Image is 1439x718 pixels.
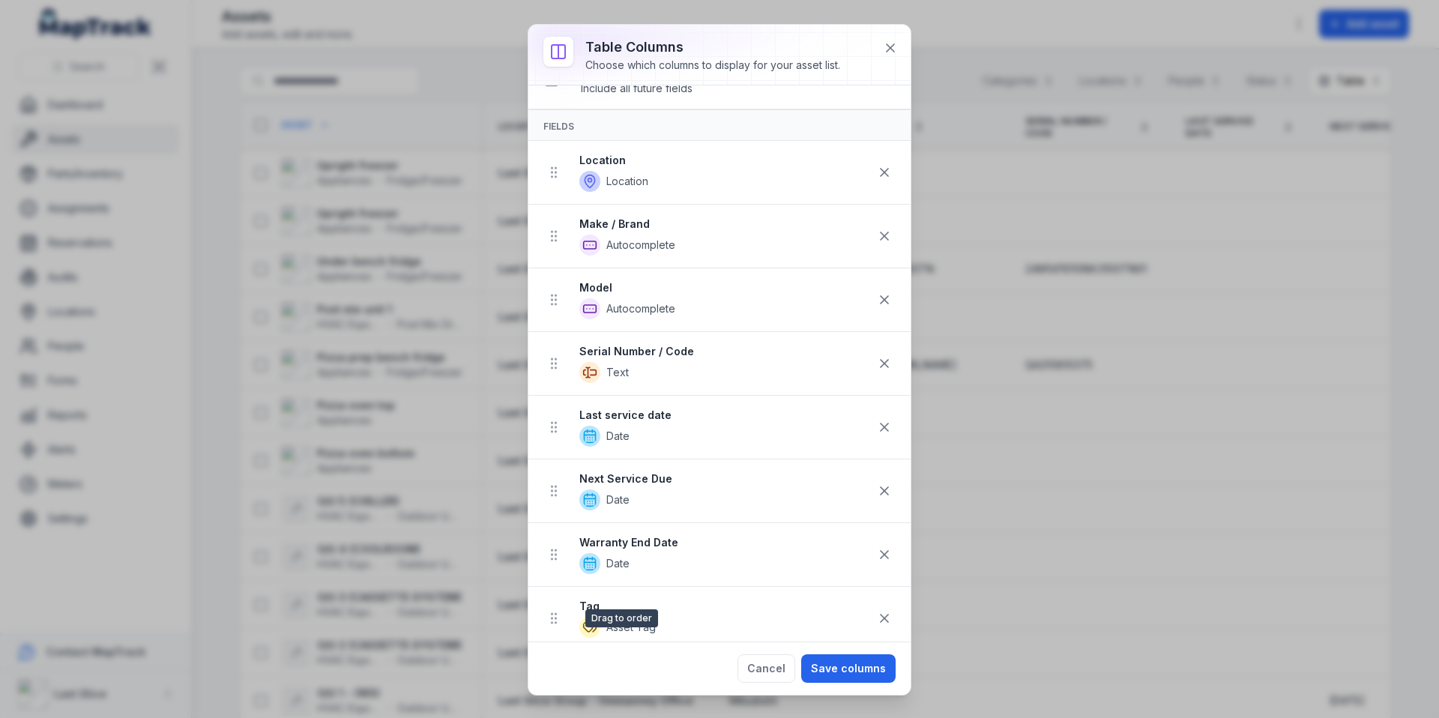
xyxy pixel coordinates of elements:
strong: Next Service Due [579,471,870,486]
span: Drag to order [585,609,658,627]
span: Include all future fields [581,82,693,94]
div: Choose which columns to display for your asset list. [585,58,840,73]
span: Fields [543,121,574,132]
button: Cancel [737,654,795,683]
strong: Warranty End Date [579,535,870,550]
span: Date [606,492,630,507]
button: Save columns [801,654,896,683]
span: Date [606,556,630,571]
span: Autocomplete [606,301,675,316]
strong: Serial Number / Code [579,344,870,359]
strong: Location [579,153,870,168]
h3: Table columns [585,37,840,58]
span: Autocomplete [606,238,675,253]
strong: Model [579,280,870,295]
strong: Last service date [579,408,870,423]
span: Location [606,174,648,189]
strong: Make / Brand [579,217,870,232]
span: Date [606,429,630,444]
span: Text [606,365,629,380]
span: Asset Tag [606,620,656,635]
strong: Tag [579,599,870,614]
